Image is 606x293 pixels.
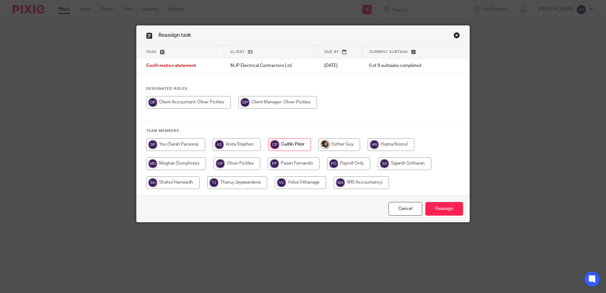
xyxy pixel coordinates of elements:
[146,128,460,133] h4: Team members
[146,64,196,68] span: Confirmation statement
[230,62,312,69] p: MJP Electrical Contractors Ltd
[146,50,157,54] span: Task
[389,202,422,216] a: Close this dialog window
[369,50,408,54] span: Current subtask
[146,86,460,91] h4: Designated Roles
[425,202,463,216] input: Reassign
[325,50,339,54] span: Due by
[454,32,460,41] a: Close this dialog window
[158,33,191,38] span: Reassign task
[363,58,445,74] td: 0 of 8 subtasks completed
[230,50,245,54] span: Client
[324,62,356,69] p: [DATE]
